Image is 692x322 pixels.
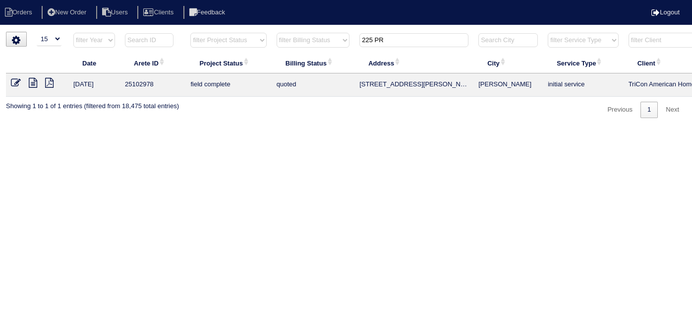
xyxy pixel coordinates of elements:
[96,8,136,16] a: Users
[478,33,538,47] input: Search City
[120,53,185,73] th: Arete ID: activate to sort column ascending
[125,33,173,47] input: Search ID
[359,33,468,47] input: Search Address
[68,53,120,73] th: Date
[473,73,543,97] td: [PERSON_NAME]
[272,73,354,97] td: quoted
[42,6,94,19] li: New Order
[651,8,680,16] a: Logout
[354,73,473,97] td: [STREET_ADDRESS][PERSON_NAME]
[659,102,686,118] a: Next
[272,53,354,73] th: Billing Status: activate to sort column ascending
[6,97,179,111] div: Showing 1 to 1 of 1 entries (filtered from 18,475 total entries)
[185,53,271,73] th: Project Status: activate to sort column ascending
[183,6,233,19] li: Feedback
[120,73,185,97] td: 25102978
[68,73,120,97] td: [DATE]
[543,73,623,97] td: initial service
[600,102,639,118] a: Previous
[137,8,181,16] a: Clients
[640,102,658,118] a: 1
[473,53,543,73] th: City: activate to sort column ascending
[354,53,473,73] th: Address: activate to sort column ascending
[137,6,181,19] li: Clients
[96,6,136,19] li: Users
[42,8,94,16] a: New Order
[185,73,271,97] td: field complete
[543,53,623,73] th: Service Type: activate to sort column ascending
